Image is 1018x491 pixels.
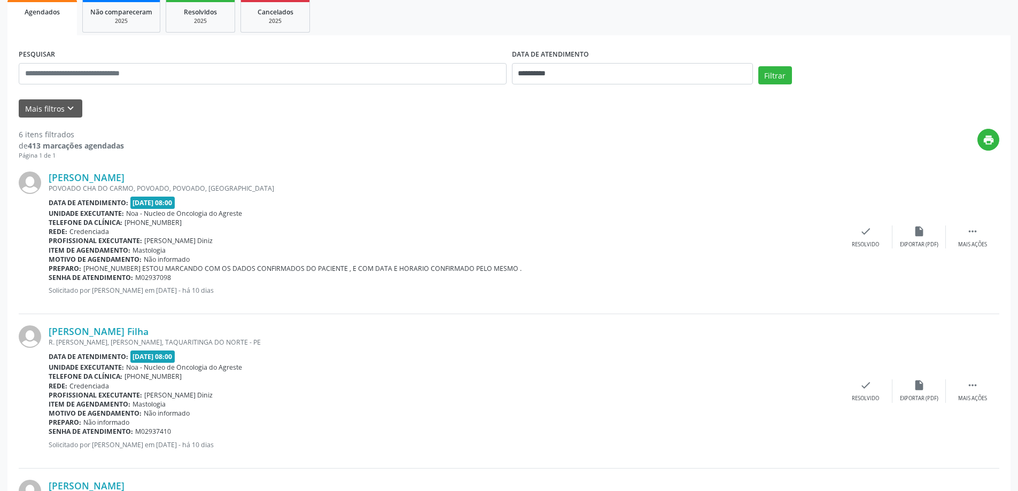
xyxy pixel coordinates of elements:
b: Telefone da clínica: [49,218,122,227]
b: Unidade executante: [49,363,124,372]
b: Profissional executante: [49,236,142,245]
b: Motivo de agendamento: [49,409,142,418]
b: Data de atendimento: [49,198,128,207]
span: [DATE] 08:00 [130,197,175,209]
div: Mais ações [958,395,987,402]
div: Mais ações [958,241,987,248]
div: Exportar (PDF) [900,241,938,248]
span: Não compareceram [90,7,152,17]
div: Exportar (PDF) [900,395,938,402]
i: insert_drive_file [913,379,925,391]
div: Resolvido [852,395,879,402]
div: 2025 [174,17,227,25]
a: [PERSON_NAME] Filha [49,325,149,337]
span: [PHONE_NUMBER] [125,372,182,381]
span: M02937098 [135,273,171,282]
div: Resolvido [852,241,879,248]
b: Senha de atendimento: [49,427,133,436]
span: [PHONE_NUMBER] [125,218,182,227]
div: 2025 [248,17,302,25]
span: Noa - Nucleo de Oncologia do Agreste [126,363,242,372]
div: POVOADO CHA DO CARMO, POVOADO, POVOADO, [GEOGRAPHIC_DATA] [49,184,839,193]
strong: 413 marcações agendadas [28,141,124,151]
div: R. [PERSON_NAME], [PERSON_NAME], TAQUARITINGA DO NORTE - PE [49,338,839,347]
b: Item de agendamento: [49,246,130,255]
span: M02937410 [135,427,171,436]
div: de [19,140,124,151]
a: [PERSON_NAME] [49,172,125,183]
i: keyboard_arrow_down [65,103,76,114]
span: Mastologia [133,246,166,255]
span: Credenciada [69,381,109,391]
p: Solicitado por [PERSON_NAME] em [DATE] - há 10 dias [49,286,839,295]
b: Data de atendimento: [49,352,128,361]
img: img [19,172,41,194]
b: Profissional executante: [49,391,142,400]
span: Mastologia [133,400,166,409]
span: Não informado [144,409,190,418]
button: Filtrar [758,66,792,84]
span: Cancelados [258,7,293,17]
b: Unidade executante: [49,209,124,218]
label: PESQUISAR [19,46,55,63]
p: Solicitado por [PERSON_NAME] em [DATE] - há 10 dias [49,440,839,449]
b: Motivo de agendamento: [49,255,142,264]
b: Item de agendamento: [49,400,130,409]
div: 6 itens filtrados [19,129,124,140]
span: Noa - Nucleo de Oncologia do Agreste [126,209,242,218]
i: check [860,225,872,237]
div: 2025 [90,17,152,25]
span: Não informado [144,255,190,264]
span: Não informado [83,418,129,427]
span: [PHONE_NUMBER] ESTOU MARCANDO COM OS DADOS CONFIRMADOS DO PACIENTE , E COM DATA E HORARIO CONFIRM... [83,264,522,273]
span: Resolvidos [184,7,217,17]
div: Página 1 de 1 [19,151,124,160]
button: Mais filtroskeyboard_arrow_down [19,99,82,118]
span: Agendados [25,7,60,17]
i:  [967,225,978,237]
i: check [860,379,872,391]
b: Rede: [49,227,67,236]
b: Telefone da clínica: [49,372,122,381]
span: [PERSON_NAME] Diniz [144,236,213,245]
b: Preparo: [49,264,81,273]
b: Preparo: [49,418,81,427]
b: Senha de atendimento: [49,273,133,282]
button: print [977,129,999,151]
span: Credenciada [69,227,109,236]
i: print [983,134,994,146]
img: img [19,325,41,348]
span: [PERSON_NAME] Diniz [144,391,213,400]
i: insert_drive_file [913,225,925,237]
label: DATA DE ATENDIMENTO [512,46,589,63]
i:  [967,379,978,391]
b: Rede: [49,381,67,391]
span: [DATE] 08:00 [130,350,175,363]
